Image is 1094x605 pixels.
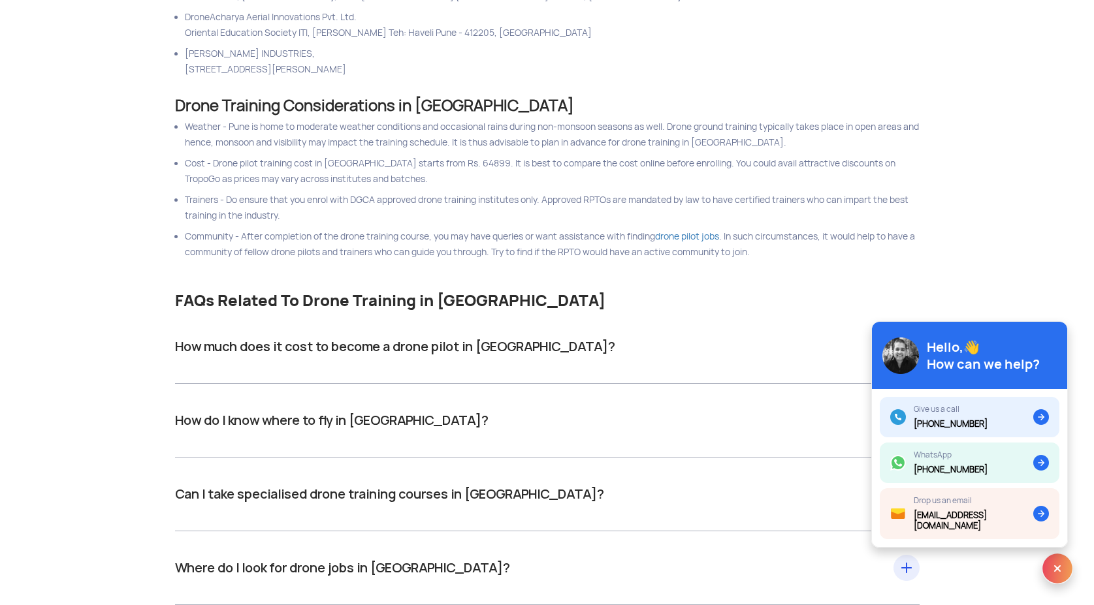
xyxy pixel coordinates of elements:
a: drone pilot jobs [655,230,719,242]
li: Weather - Pune is home to moderate weather conditions and occasional rains during non-monsoon sea... [185,119,920,155]
img: ic_arrow.svg [1033,455,1049,471]
div: [EMAIL_ADDRESS][DOMAIN_NAME] [914,510,1033,531]
div: Where do I look for drone jobs in [GEOGRAPHIC_DATA]? [175,557,920,578]
div: [PHONE_NUMBER] [914,465,988,475]
h2: Drone Training Considerations in [GEOGRAPHIC_DATA] [175,98,920,114]
li: [PERSON_NAME] INDUSTRIES, [STREET_ADDRESS][PERSON_NAME] [185,46,920,82]
li: Community - After completion of the drone training course, you may have queries or want assistanc... [185,228,920,265]
img: ic_mail.svg [890,506,906,521]
img: ic_whatsapp.svg [890,455,906,471]
li: Trainers - Do ensure that you enrol with DGCA approved drone training institutes only. Approved R... [185,192,920,228]
img: ic_call.svg [890,409,906,425]
h2: FAQs Related To Drone Training in [GEOGRAPHIC_DATA] [175,291,920,310]
img: ic_x.svg [1042,553,1073,584]
div: How do I know where to fly in [GEOGRAPHIC_DATA]? [175,410,920,431]
div: Give us a call [914,405,988,414]
img: ic_arrow.svg [1033,409,1049,425]
div: [PHONE_NUMBER] [914,419,988,429]
div: How much does it cost to become a drone pilot in [GEOGRAPHIC_DATA]? [175,336,920,357]
li: Cost - Drone pilot training cost in [GEOGRAPHIC_DATA] starts from Rs. 64899. It is best to compar... [185,155,920,192]
a: Drop us an email[EMAIL_ADDRESS][DOMAIN_NAME] [880,488,1059,539]
a: WhatsApp[PHONE_NUMBER] [880,442,1059,483]
img: ic_arrow.svg [1033,506,1049,521]
li: DroneAcharya Aerial Innovations Pvt. Ltd. Oriental Education Society ITI, [PERSON_NAME] Teh: Have... [185,9,920,46]
a: Give us a call[PHONE_NUMBER] [880,397,1059,437]
div: Drop us an email [914,496,1033,505]
img: img_avatar@2x.png [882,337,919,374]
div: Hello,👋 How can we help? [927,339,1040,373]
div: WhatsApp [914,450,988,459]
div: Can I take specialised drone training courses in [GEOGRAPHIC_DATA]? [175,484,920,504]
